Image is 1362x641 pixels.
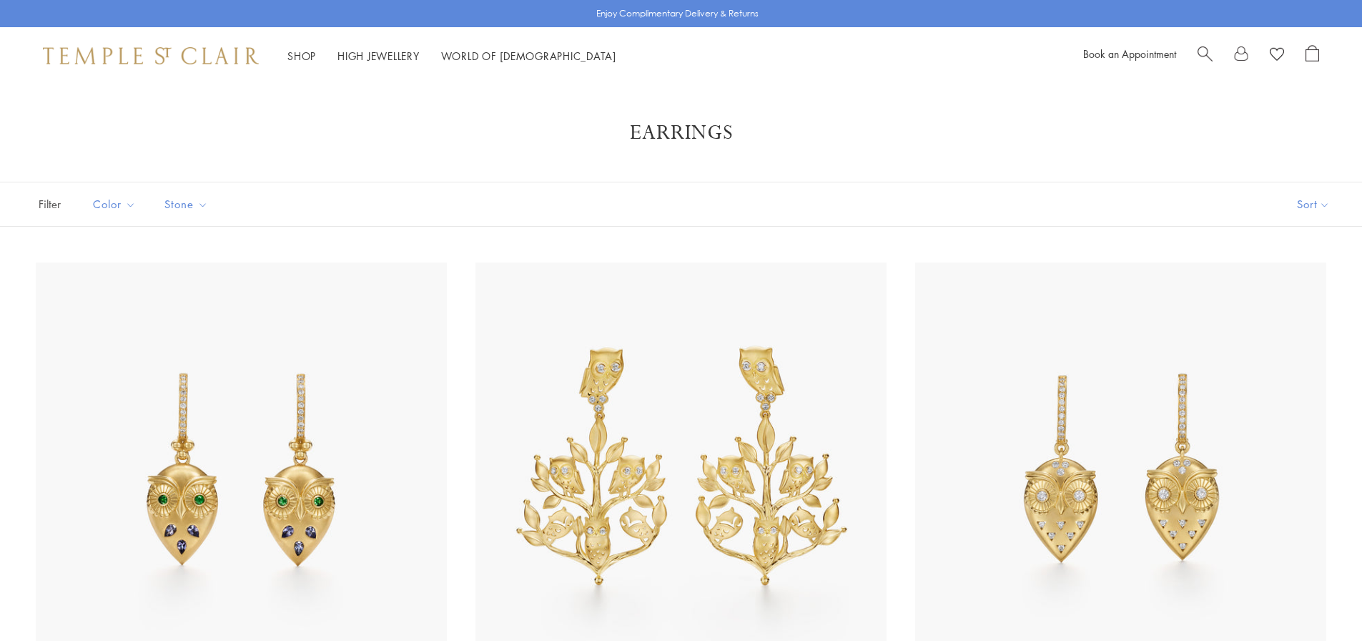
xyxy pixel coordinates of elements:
[287,49,316,63] a: ShopShop
[157,195,219,213] span: Stone
[337,49,420,63] a: High JewelleryHigh Jewellery
[43,47,259,64] img: Temple St. Clair
[82,188,147,220] button: Color
[1270,45,1284,67] a: View Wishlist
[441,49,616,63] a: World of [DEMOGRAPHIC_DATA]World of [DEMOGRAPHIC_DATA]
[1198,45,1213,67] a: Search
[86,195,147,213] span: Color
[1306,45,1319,67] a: Open Shopping Bag
[1083,47,1176,61] a: Book an Appointment
[596,6,759,21] p: Enjoy Complimentary Delivery & Returns
[154,188,219,220] button: Stone
[57,120,1305,146] h1: Earrings
[287,47,616,65] nav: Main navigation
[1265,182,1362,226] button: Show sort by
